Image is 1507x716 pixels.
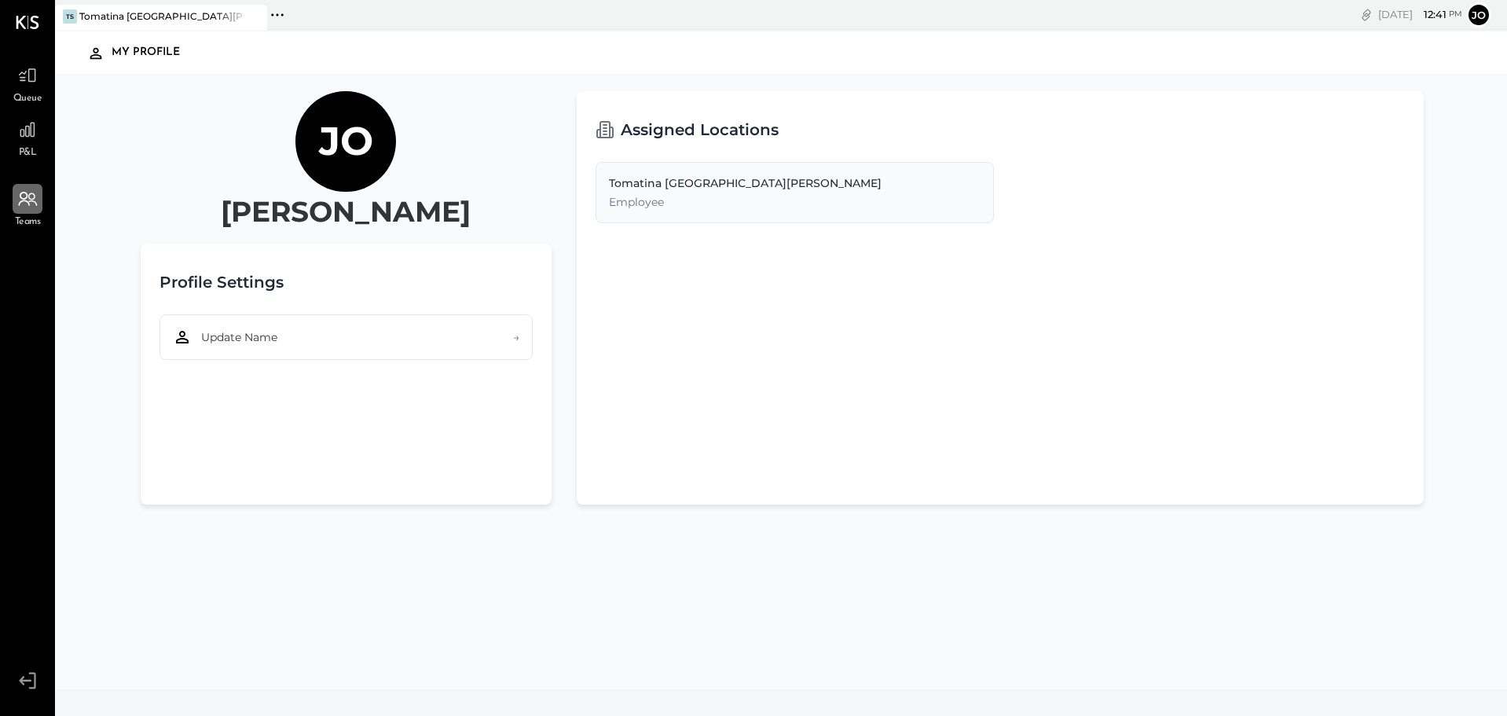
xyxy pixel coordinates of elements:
div: Tomatina [GEOGRAPHIC_DATA][PERSON_NAME] [79,9,244,23]
a: P&L [1,115,54,160]
button: Update Name→ [159,314,533,360]
h2: [PERSON_NAME] [221,192,471,231]
h2: Profile Settings [159,263,284,302]
span: Update Name [201,329,277,345]
button: Jo [1466,2,1491,28]
div: [DATE] [1378,7,1462,22]
div: Tomatina [GEOGRAPHIC_DATA][PERSON_NAME] [609,175,981,191]
div: copy link [1358,6,1374,23]
span: Queue [13,92,42,106]
div: TS [63,9,77,24]
span: → [513,329,519,345]
div: Employee [609,194,981,210]
a: Queue [1,61,54,106]
h1: Jo [319,117,373,166]
span: Teams [15,215,41,229]
span: P&L [19,146,37,160]
div: My Profile [112,40,196,65]
a: Teams [1,184,54,229]
h2: Assigned Locations [621,110,779,149]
